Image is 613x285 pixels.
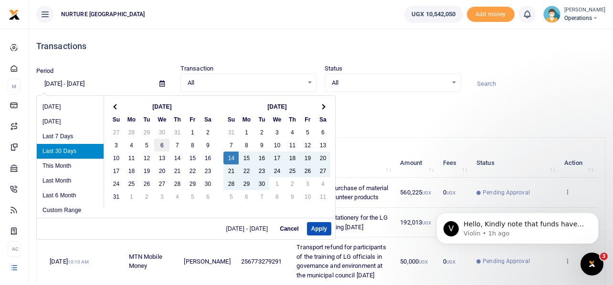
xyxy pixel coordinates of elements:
th: Su [108,113,124,126]
label: Transaction [180,64,213,73]
th: Fees: activate to sort column ascending [438,148,471,178]
th: Th [169,113,185,126]
th: Sa [200,113,215,126]
span: NURTURE [GEOGRAPHIC_DATA] [57,10,149,19]
span: All [332,78,447,88]
td: 8 [239,139,254,152]
th: We [154,113,169,126]
li: Ac [8,241,21,257]
th: Th [285,113,300,126]
td: 4 [169,190,185,203]
td: 10 [269,139,285,152]
td: 16 [254,152,269,164]
small: 10:10 AM [68,259,89,265]
span: Pending Approval [483,257,530,265]
input: select period [36,76,152,92]
td: 3 [154,190,169,203]
td: 14 [223,152,239,164]
td: 21 [223,164,239,177]
td: 2 [200,126,215,139]
span: [DATE] [50,258,89,265]
td: 11 [315,190,330,203]
td: 30 [154,126,169,139]
td: 5 [223,190,239,203]
th: Action: activate to sort column ascending [559,148,597,178]
span: 0 [443,189,455,196]
span: 50,000 [400,258,428,265]
td: 16 [200,152,215,164]
td: 1 [269,177,285,190]
td: 3 [108,139,124,152]
td: 6 [239,190,254,203]
a: logo-small logo-large logo-large [9,10,20,18]
span: 256773279291 [241,258,282,265]
span: 192,013 [400,219,431,226]
td: 28 [124,126,139,139]
li: Custom Range [37,203,104,218]
li: Last Month [37,173,104,188]
td: 1 [239,126,254,139]
small: UGX [422,190,431,195]
td: 29 [185,177,200,190]
td: 25 [124,177,139,190]
td: 9 [285,190,300,203]
th: Su [223,113,239,126]
td: 31 [108,190,124,203]
img: profile-user [543,6,560,23]
td: 27 [315,164,330,177]
span: 3 [600,253,608,260]
td: 17 [269,152,285,164]
td: 6 [315,126,330,139]
td: 26 [139,177,154,190]
td: 5 [300,126,315,139]
td: 31 [223,126,239,139]
td: 3 [269,126,285,139]
h4: Transactions [36,41,605,51]
td: 18 [285,152,300,164]
iframe: Intercom live chat [581,253,603,275]
td: 6 [200,190,215,203]
iframe: Intercom notifications message [422,193,613,259]
td: 13 [154,152,169,164]
td: 11 [285,139,300,152]
span: Add money [467,7,515,22]
small: UGX [446,259,455,265]
small: UGX [446,190,455,195]
td: 3 [300,177,315,190]
th: [DATE] [124,100,200,113]
td: 10 [108,152,124,164]
li: This Month [37,159,104,173]
td: 18 [124,164,139,177]
th: We [269,113,285,126]
td: 23 [254,164,269,177]
span: Pending Approval [483,188,530,197]
td: 15 [239,152,254,164]
a: Add money [467,10,515,17]
label: Status [325,64,343,73]
td: 2 [139,190,154,203]
input: Search [469,76,605,92]
td: 25 [285,164,300,177]
span: 560,225 [400,189,431,196]
li: Last 30 Days [37,144,104,159]
li: [DATE] [37,114,104,129]
td: 8 [185,139,200,152]
td: 4 [315,177,330,190]
span: 0 [443,258,455,265]
span: [PERSON_NAME] [184,258,230,265]
th: Sa [315,113,330,126]
td: 19 [300,152,315,164]
td: 9 [200,139,215,152]
td: 4 [124,139,139,152]
th: Mo [239,113,254,126]
span: [DATE] - [DATE] [226,226,272,232]
td: 28 [169,177,185,190]
td: 20 [315,152,330,164]
th: Amount: activate to sort column ascending [395,148,438,178]
td: 7 [169,139,185,152]
a: UGX 10,542,050 [404,6,463,23]
th: Fr [185,113,200,126]
img: logo-small [9,9,20,20]
li: Last 6 Month [37,188,104,203]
